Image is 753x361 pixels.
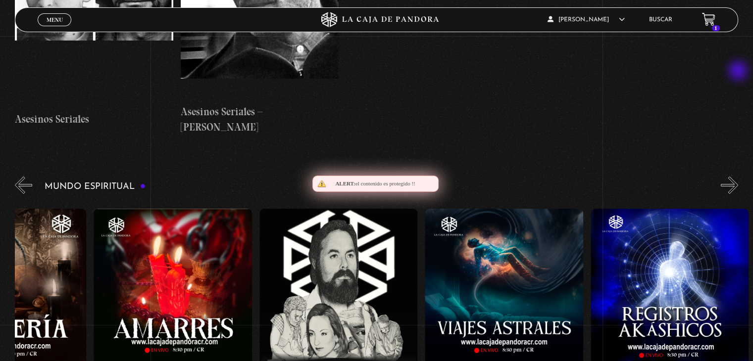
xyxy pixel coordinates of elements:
[649,17,672,23] a: Buscar
[43,25,66,32] span: Cerrar
[312,176,439,192] div: el contenido es protegido !!
[45,182,146,191] h3: Mundo Espiritual
[721,177,738,194] button: Next
[15,177,32,194] button: Previous
[181,104,339,135] h4: Asesinos Seriales – [PERSON_NAME]
[335,180,355,186] span: Alert:
[702,13,715,26] a: 1
[15,111,173,127] h4: Asesinos Seriales
[47,17,63,23] span: Menu
[712,25,720,31] span: 1
[548,17,625,23] span: [PERSON_NAME]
